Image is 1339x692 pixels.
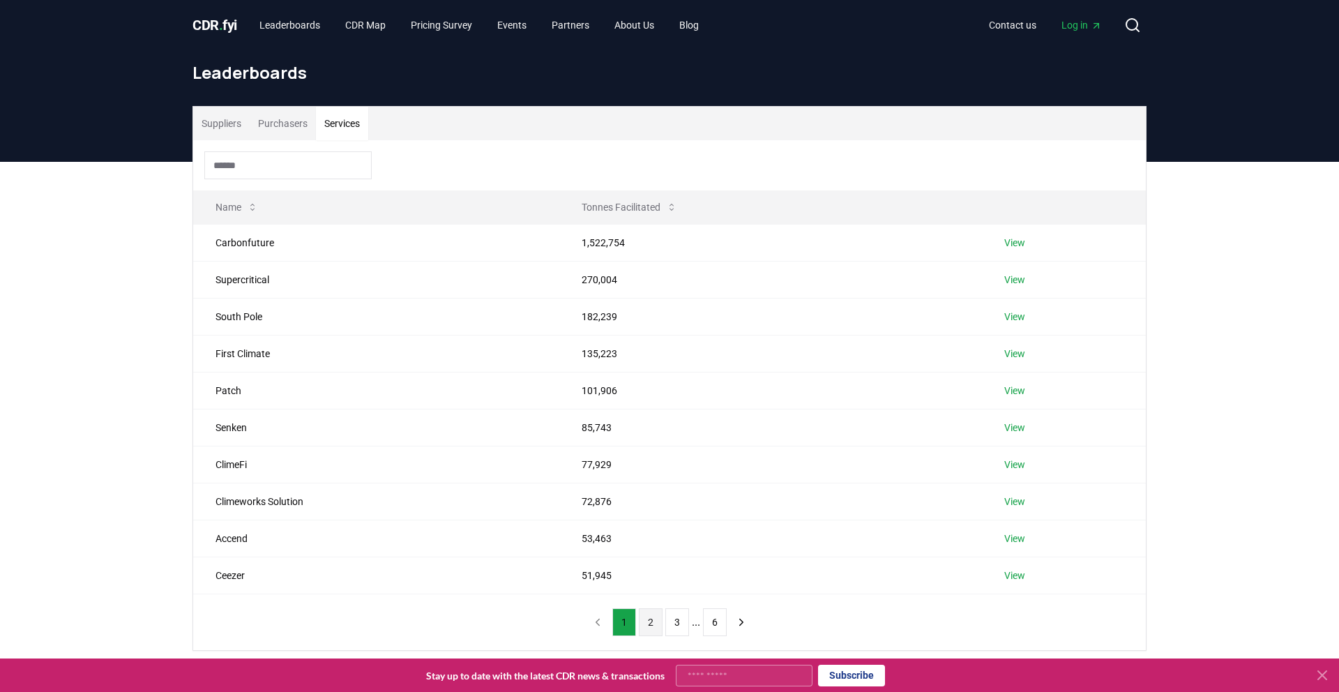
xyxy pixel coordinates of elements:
nav: Main [248,13,710,38]
td: 270,004 [559,261,982,298]
button: 3 [665,608,689,636]
a: Leaderboards [248,13,331,38]
a: CDR.fyi [192,15,237,35]
td: Ceezer [193,557,559,594]
td: 53,463 [559,520,982,557]
td: 85,743 [559,409,982,446]
button: Suppliers [193,107,250,140]
a: Log in [1050,13,1113,38]
a: View [1004,495,1025,509]
span: Log in [1061,18,1102,32]
td: Carbonfuture [193,224,559,261]
td: South Pole [193,298,559,335]
button: 2 [639,608,663,636]
a: View [1004,458,1025,472]
td: 72,876 [559,483,982,520]
span: CDR fyi [192,17,237,33]
button: Tonnes Facilitated [570,193,688,221]
a: View [1004,384,1025,398]
a: View [1004,347,1025,361]
a: Blog [668,13,710,38]
a: Pricing Survey [400,13,483,38]
td: 77,929 [559,446,982,483]
a: Events [486,13,538,38]
td: Supercritical [193,261,559,298]
a: View [1004,310,1025,324]
a: Contact us [978,13,1047,38]
td: Climeworks Solution [193,483,559,520]
button: 6 [703,608,727,636]
a: View [1004,421,1025,435]
td: 1,522,754 [559,224,982,261]
td: 51,945 [559,557,982,594]
button: Services [316,107,368,140]
td: 182,239 [559,298,982,335]
td: 101,906 [559,372,982,409]
td: Patch [193,372,559,409]
button: Name [204,193,269,221]
button: Purchasers [250,107,316,140]
span: . [219,17,223,33]
a: View [1004,569,1025,582]
td: ClimeFi [193,446,559,483]
button: next page [729,608,753,636]
td: 135,223 [559,335,982,372]
nav: Main [978,13,1113,38]
td: First Climate [193,335,559,372]
td: Accend [193,520,559,557]
a: Partners [540,13,600,38]
a: View [1004,273,1025,287]
a: View [1004,236,1025,250]
a: About Us [603,13,665,38]
h1: Leaderboards [192,61,1147,84]
li: ... [692,614,700,631]
a: View [1004,532,1025,546]
td: Senken [193,409,559,446]
button: 1 [612,608,636,636]
a: CDR Map [334,13,397,38]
